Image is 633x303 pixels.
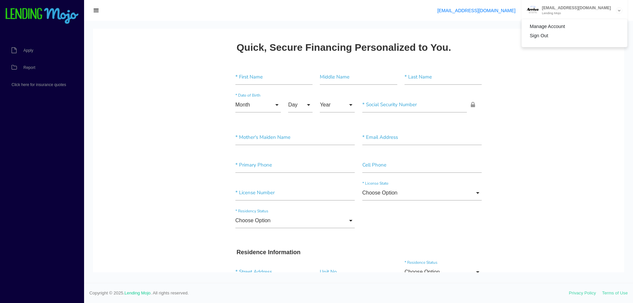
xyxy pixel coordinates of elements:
img: logo-small.png [5,8,79,24]
span: [EMAIL_ADDRESS][DOMAIN_NAME] [539,6,611,10]
a: [EMAIL_ADDRESS][DOMAIN_NAME] [437,8,515,13]
span: Copyright © 2025. . All rights reserved. [89,290,569,296]
h3: Residence Information [144,220,388,227]
span: Report [23,66,35,70]
a: Manage Account [522,22,627,31]
a: Lending Mojo [125,290,151,295]
a: Terms of Use [602,290,628,295]
a: Privacy Policy [569,290,596,295]
small: Lending Mojo [539,12,611,15]
span: Apply [23,48,33,52]
a: Sign Out [522,31,627,40]
div: Profile image [EMAIL_ADDRESS][DOMAIN_NAME] Lending Mojo [521,19,628,47]
img: Profile image [527,4,539,16]
h2: Quick, Secure Financing Personalized to You. [144,13,358,24]
span: Click here for insurance quotes [12,83,66,87]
